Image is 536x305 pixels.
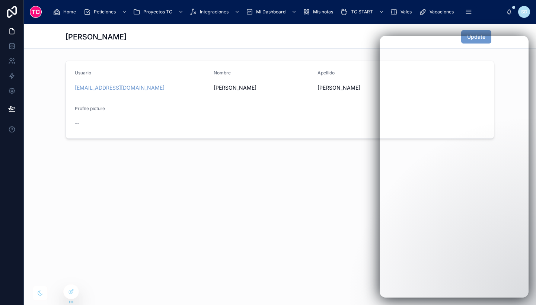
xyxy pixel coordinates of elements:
span: SD [521,9,527,15]
span: Apellido [318,70,335,76]
a: [EMAIL_ADDRESS][DOMAIN_NAME] [75,84,165,91]
span: [PERSON_NAME] [214,84,312,91]
img: App logo [30,6,42,18]
a: Home [51,5,81,19]
div: scrollable content [48,4,506,20]
a: Vales [388,5,417,19]
span: Home [63,9,76,15]
h1: [PERSON_NAME] [66,32,127,42]
span: Integraciones [200,9,229,15]
span: Profile picture [75,106,105,111]
a: TC START [338,5,388,19]
span: Update [467,33,485,41]
span: Mis notas [313,9,333,15]
span: TC START [351,9,373,15]
span: [PERSON_NAME] [318,84,416,91]
a: Integraciones [187,5,243,19]
span: Proyectos TC [143,9,172,15]
span: Usuario [75,70,91,76]
span: Vales [401,9,412,15]
iframe: Intercom live chat [380,36,529,298]
a: Mis notas [300,5,338,19]
a: Peticiones [81,5,131,19]
a: Proyectos TC [131,5,187,19]
a: Mi Dashboard [243,5,300,19]
button: Update [461,30,491,44]
span: Peticiones [94,9,116,15]
span: Vacaciones [430,9,454,15]
span: Mi Dashboard [256,9,285,15]
a: Vacaciones [417,5,459,19]
span: -- [75,120,79,127]
span: Nombre [214,70,231,76]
